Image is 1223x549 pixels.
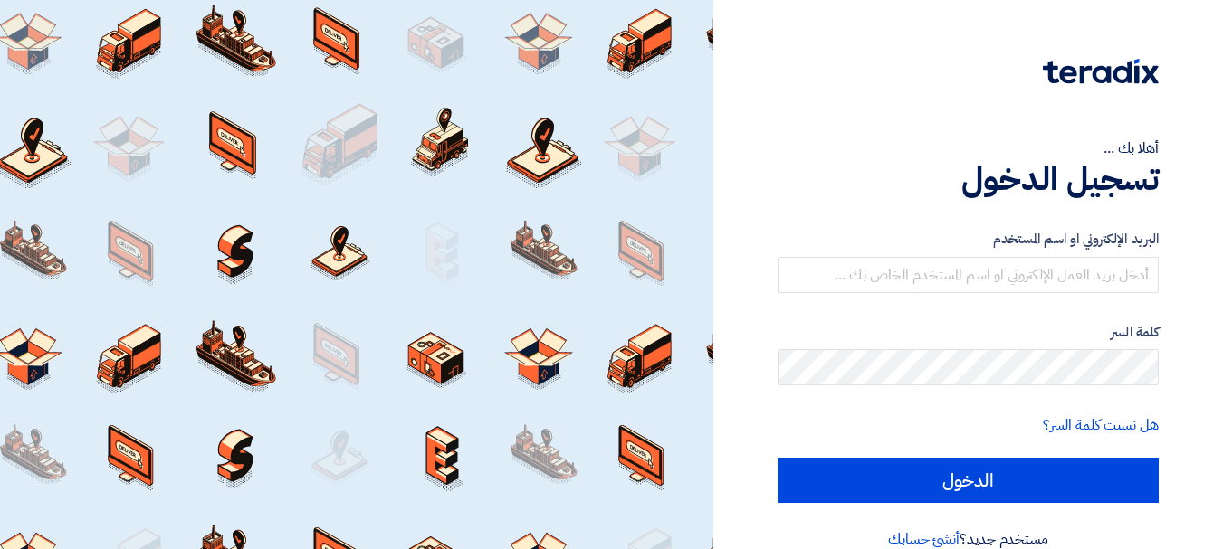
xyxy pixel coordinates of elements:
a: هل نسيت كلمة السر؟ [1043,414,1159,436]
label: كلمة السر [778,322,1159,343]
label: البريد الإلكتروني او اسم المستخدم [778,229,1159,250]
img: Teradix logo [1043,59,1159,84]
input: أدخل بريد العمل الإلكتروني او اسم المستخدم الخاص بك ... [778,257,1159,293]
h1: تسجيل الدخول [778,159,1159,199]
div: أهلا بك ... [778,137,1159,159]
input: الدخول [778,458,1159,503]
